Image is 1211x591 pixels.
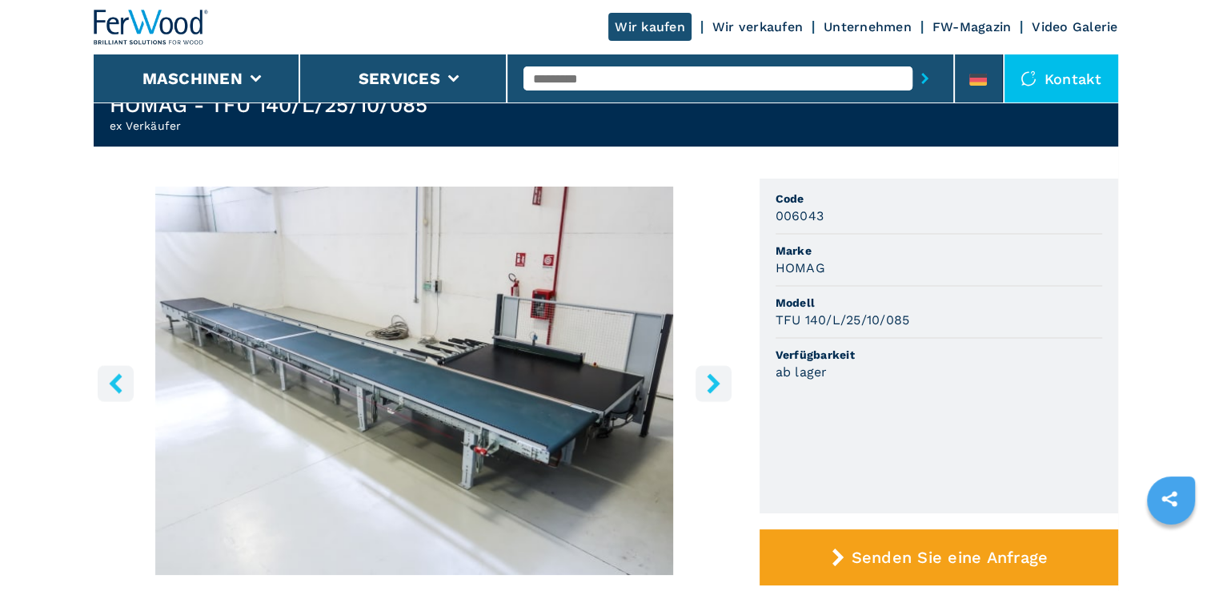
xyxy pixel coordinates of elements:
[1021,70,1037,86] img: Kontakt
[110,92,428,118] h1: HOMAG - TFU 140/L/25/10/085
[776,311,910,329] h3: TFU 140/L/25/10/085
[110,118,428,134] h2: ex Verkäufer
[776,347,1102,363] span: Verfügbarkeit
[142,69,243,88] button: Maschinen
[1143,519,1199,579] iframe: Chat
[98,365,134,401] button: left-button
[359,69,440,88] button: Services
[696,365,732,401] button: right-button
[1032,19,1117,34] a: Video Galerie
[94,10,209,45] img: Ferwood
[712,19,803,34] a: Wir verkaufen
[912,60,937,97] button: submit-button
[776,259,825,277] h3: HOMAG
[760,529,1118,585] button: Senden Sie eine Anfrage
[94,187,736,575] div: Go to Slide 1
[776,191,1102,207] span: Code
[851,548,1048,567] span: Senden Sie eine Anfrage
[824,19,912,34] a: Unternehmen
[776,243,1102,259] span: Marke
[1004,54,1118,103] div: Kontakt
[94,187,736,575] img: Plattenrückführung HOMAG TFU 140/L/25/10/085
[608,13,692,41] a: Wir kaufen
[932,19,1012,34] a: FW-Magazin
[776,295,1102,311] span: Modell
[776,363,828,381] h3: ab lager
[776,207,824,225] h3: 006043
[1149,479,1189,519] a: sharethis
